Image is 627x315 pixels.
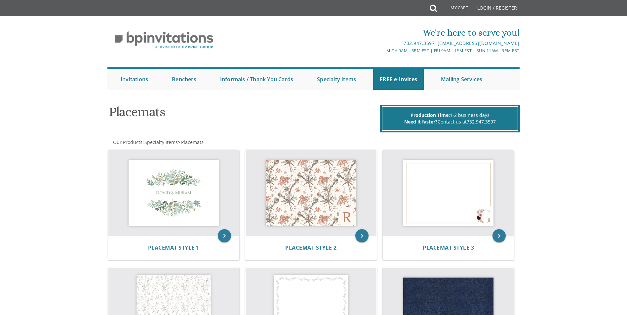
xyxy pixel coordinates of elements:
[148,245,199,251] a: Placemat Style 1
[404,40,435,46] a: 732.947.3597
[310,69,363,90] a: Specialty Items
[438,40,520,46] a: [EMAIL_ADDRESS][DOMAIN_NAME]
[245,39,520,47] div: |
[112,139,142,145] a: Our Products
[285,245,336,251] a: Placemat Style 2
[285,244,336,251] span: Placemat Style 2
[411,112,450,118] span: Production Time:
[109,105,378,124] h1: Placemats
[245,26,520,39] div: We're here to serve you!
[246,150,376,236] img: Placemat Style 2
[423,244,474,251] span: Placemat Style 3
[114,69,155,90] a: Invitations
[382,106,518,131] div: 1-2 business days Contact us at
[436,1,473,17] a: My Cart
[180,139,204,145] a: Placemats
[383,150,514,236] img: Placemat Style 3
[148,244,199,251] span: Placemat Style 1
[107,139,314,146] div: :
[165,69,203,90] a: Benchers
[107,26,221,54] img: BP Invitation Loft
[423,245,474,251] a: Placemat Style 3
[434,69,489,90] a: Mailing Services
[214,69,300,90] a: Informals / Thank You Cards
[355,229,369,242] a: keyboard_arrow_right
[245,47,520,54] div: M-Th 9am - 5pm EST | Fri 9am - 1pm EST | Sun 11am - 3pm EST
[492,229,506,242] a: keyboard_arrow_right
[181,139,204,145] span: Placemats
[144,139,178,145] a: Specialty Items
[178,139,204,145] span: >
[218,229,231,242] a: keyboard_arrow_right
[404,119,438,125] span: Need it faster?
[373,69,424,90] a: FREE e-Invites
[467,119,496,125] a: 732.947.3597
[108,150,239,236] img: Placemat Style 1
